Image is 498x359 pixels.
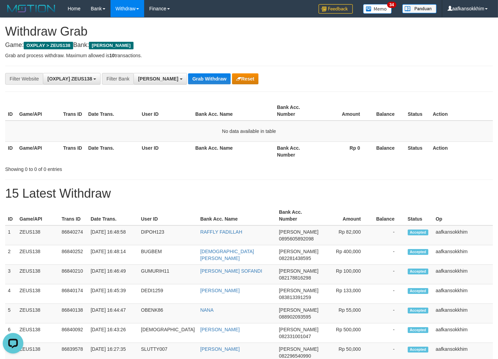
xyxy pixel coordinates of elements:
th: Rp 0 [318,141,370,161]
th: Bank Acc. Number [274,141,318,161]
span: [PERSON_NAME] [279,307,319,313]
td: 86840274 [59,225,88,245]
td: [DATE] 16:43:26 [88,323,138,343]
span: Copy 088902093595 to clipboard [279,314,311,320]
span: Accepted [408,269,428,274]
h4: Game: Bank: [5,42,493,49]
span: Accepted [408,347,428,352]
th: User ID [139,141,193,161]
td: 6 [5,323,17,343]
td: aafkansokkhim [433,323,493,343]
td: No data available in table [5,121,493,142]
td: ZEUS138 [17,304,59,323]
h1: Withdraw Grab [5,25,493,38]
th: Amount [318,101,370,121]
h1: 15 Latest Withdraw [5,187,493,200]
th: Trans ID [59,206,88,225]
th: Trans ID [60,101,85,121]
a: [PERSON_NAME] SOFANDI [200,268,262,274]
td: 1 [5,225,17,245]
a: NANA [200,307,213,313]
td: [DATE] 16:48:14 [88,245,138,265]
th: ID [5,206,17,225]
td: 4 [5,284,17,304]
td: [DATE] 16:44:47 [88,304,138,323]
span: [PERSON_NAME] [138,76,178,82]
span: [PERSON_NAME] [279,327,319,332]
th: Amount [321,206,371,225]
span: Accepted [408,308,428,313]
span: Accepted [408,327,428,333]
td: 5 [5,304,17,323]
span: [OXPLAY] ZEUS138 [47,76,92,82]
th: Balance [370,101,405,121]
td: [DEMOGRAPHIC_DATA] [138,323,198,343]
th: Game/API [16,141,60,161]
img: Feedback.jpg [319,4,353,14]
th: Status [405,101,430,121]
td: aafkansokkhim [433,284,493,304]
span: Accepted [408,288,428,294]
td: DIPOH123 [138,225,198,245]
th: Balance [370,141,405,161]
p: Grab and process withdraw. Maximum allowed is transactions. [5,52,493,59]
a: [PERSON_NAME] [200,288,240,293]
th: Action [430,101,493,121]
a: [PERSON_NAME] [200,327,240,332]
td: Rp 82,000 [321,225,371,245]
td: [DATE] 16:46:49 [88,265,138,284]
td: aafkansokkhim [433,265,493,284]
td: Rp 55,000 [321,304,371,323]
td: ZEUS138 [17,284,59,304]
td: - [371,304,405,323]
span: Accepted [408,249,428,255]
th: Date Trans. [85,101,139,121]
strong: 10 [109,53,115,58]
button: Reset [232,73,258,84]
td: ZEUS138 [17,323,59,343]
td: ZEUS138 [17,225,59,245]
span: [PERSON_NAME] [279,346,319,352]
a: RAFFLY FADILLAH [200,229,242,235]
td: aafkansokkhim [433,225,493,245]
img: Button%20Memo.svg [363,4,392,14]
td: DEDI1259 [138,284,198,304]
span: [PERSON_NAME] [89,42,133,49]
td: BUGBEM [138,245,198,265]
td: 86840138 [59,304,88,323]
span: 34 [387,2,396,8]
span: Copy 082296540990 to clipboard [279,353,311,359]
td: ZEUS138 [17,245,59,265]
td: - [371,265,405,284]
th: Date Trans. [85,141,139,161]
th: Date Trans. [88,206,138,225]
th: Bank Acc. Name [197,206,276,225]
span: OXPLAY > ZEUS138 [24,42,73,49]
th: User ID [138,206,198,225]
td: ZEUS138 [17,265,59,284]
td: - [371,245,405,265]
th: Trans ID [60,141,85,161]
button: [PERSON_NAME] [134,73,187,85]
span: [PERSON_NAME] [279,249,319,254]
td: OBENK86 [138,304,198,323]
th: Status [405,206,433,225]
button: Open LiveChat chat widget [3,3,23,23]
img: MOTION_logo.png [5,3,57,14]
td: - [371,284,405,304]
img: panduan.png [402,4,437,13]
td: 3 [5,265,17,284]
th: Bank Acc. Number [274,101,318,121]
span: [PERSON_NAME] [279,229,319,235]
div: Filter Bank [102,73,134,85]
th: Action [430,141,493,161]
td: [DATE] 16:48:58 [88,225,138,245]
td: - [371,323,405,343]
td: aafkansokkhim [433,245,493,265]
td: GUMURIH11 [138,265,198,284]
span: Copy 082178816298 to clipboard [279,275,311,281]
td: Rp 500,000 [321,323,371,343]
th: ID [5,101,16,121]
div: Filter Website [5,73,43,85]
th: Game/API [16,101,60,121]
